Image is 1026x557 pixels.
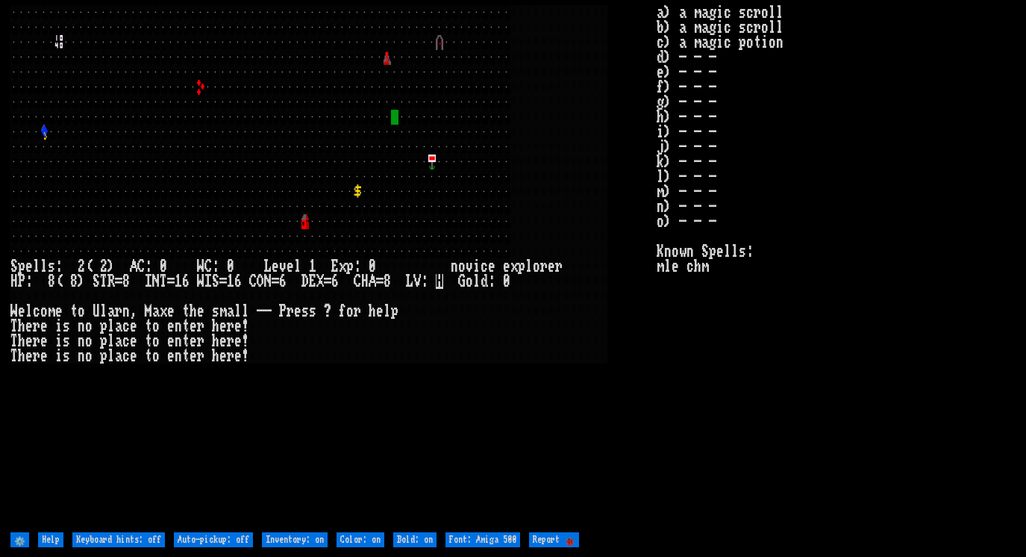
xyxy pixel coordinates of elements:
[145,319,152,334] div: t
[190,304,197,319] div: h
[346,259,354,274] div: p
[197,304,204,319] div: e
[190,334,197,349] div: e
[33,259,40,274] div: l
[78,274,85,289] div: )
[25,304,33,319] div: l
[100,349,107,364] div: p
[458,274,466,289] div: G
[25,259,33,274] div: e
[40,319,48,334] div: e
[555,259,563,274] div: r
[339,259,346,274] div: x
[197,274,204,289] div: W
[63,349,70,364] div: s
[264,304,272,319] div: -
[137,259,145,274] div: C
[130,319,137,334] div: e
[40,349,48,364] div: e
[78,259,85,274] div: 2
[33,334,40,349] div: r
[145,274,152,289] div: I
[190,349,197,364] div: e
[122,334,130,349] div: c
[219,319,227,334] div: e
[212,274,219,289] div: S
[529,532,579,547] input: Report 🐞
[384,274,391,289] div: 8
[152,334,160,349] div: o
[174,532,253,547] input: Auto-pickup: off
[510,259,518,274] div: x
[451,259,458,274] div: n
[331,274,339,289] div: 6
[219,334,227,349] div: e
[503,259,510,274] div: e
[145,304,152,319] div: M
[93,274,100,289] div: S
[10,532,29,547] input: ⚙️
[182,349,190,364] div: t
[33,319,40,334] div: r
[40,304,48,319] div: o
[160,304,167,319] div: x
[175,274,182,289] div: 1
[18,274,25,289] div: P
[249,274,257,289] div: C
[78,304,85,319] div: o
[197,334,204,349] div: r
[38,532,63,547] input: Help
[212,334,219,349] div: h
[85,334,93,349] div: o
[55,334,63,349] div: i
[466,274,473,289] div: o
[122,349,130,364] div: c
[167,304,175,319] div: e
[287,259,294,274] div: e
[130,349,137,364] div: e
[488,259,495,274] div: e
[361,274,369,289] div: H
[339,304,346,319] div: f
[70,274,78,289] div: 8
[369,304,376,319] div: h
[376,304,384,319] div: e
[160,259,167,274] div: 0
[182,319,190,334] div: t
[488,274,495,289] div: :
[219,349,227,364] div: e
[93,304,100,319] div: U
[227,334,234,349] div: r
[55,349,63,364] div: i
[85,349,93,364] div: o
[182,274,190,289] div: 6
[473,274,481,289] div: l
[18,319,25,334] div: h
[122,304,130,319] div: n
[130,259,137,274] div: A
[227,274,234,289] div: 1
[40,334,48,349] div: e
[10,334,18,349] div: T
[18,349,25,364] div: h
[10,259,18,274] div: S
[346,304,354,319] div: o
[33,304,40,319] div: c
[657,5,1016,529] stats: a) a magic scroll b) a magic scroll c) a magic potion d) - - - e) - - - f) - - - g) - - - h) - - ...
[481,259,488,274] div: c
[324,274,331,289] div: =
[85,259,93,274] div: (
[78,319,85,334] div: n
[354,274,361,289] div: C
[272,259,279,274] div: e
[167,274,175,289] div: =
[234,334,242,349] div: e
[48,304,55,319] div: m
[406,274,413,289] div: L
[309,304,316,319] div: s
[130,334,137,349] div: e
[115,334,122,349] div: a
[107,259,115,274] div: )
[294,304,301,319] div: e
[309,259,316,274] div: 1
